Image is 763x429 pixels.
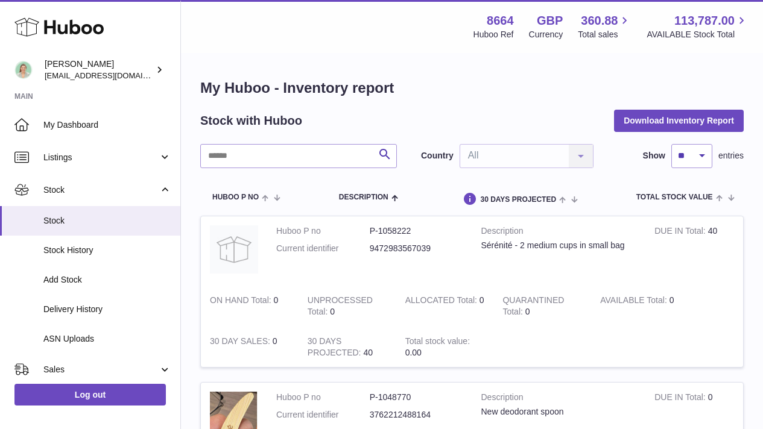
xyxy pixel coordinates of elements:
[481,392,637,406] strong: Description
[299,286,396,327] td: 0
[581,13,618,29] span: 360.88
[43,119,171,131] span: My Dashboard
[201,327,299,368] td: 0
[276,225,370,237] dt: Huboo P no
[43,333,171,345] span: ASN Uploads
[43,215,171,227] span: Stock
[14,384,166,406] a: Log out
[276,243,370,254] dt: Current identifier
[654,392,708,405] strong: DUE IN Total
[405,295,480,308] strong: ALLOCATED Total
[614,110,744,131] button: Download Inventory Report
[14,61,33,79] img: hello@thefacialcuppingexpert.com
[201,286,299,327] td: 0
[647,13,749,40] a: 113,787.00 AVAILABLE Stock Total
[645,216,743,286] td: 40
[525,307,530,316] span: 0
[480,196,556,204] span: 30 DAYS PROJECTED
[210,225,258,274] img: product image
[674,13,735,29] span: 113,787.00
[600,295,669,308] strong: AVAILABLE Total
[200,113,302,129] h2: Stock with Huboo
[636,193,713,201] span: Total stock value
[370,243,463,254] dd: 9472983567039
[647,29,749,40] span: AVAILABLE Stock Total
[481,406,637,418] div: New deodorant spoon
[43,245,171,256] span: Stock History
[405,348,422,357] span: 0.00
[370,409,463,421] dd: 3762212488164
[276,409,370,421] dt: Current identifier
[45,70,177,80] span: [EMAIL_ADDRESS][DOMAIN_NAME]
[308,336,364,360] strong: 30 DAYS PROJECTED
[370,392,463,403] dd: P-1048770
[481,240,637,251] div: Sérénité - 2 medium cups in small bag
[210,336,273,349] strong: 30 DAY SALES
[718,150,744,161] span: entries
[45,58,153,81] div: [PERSON_NAME]
[643,150,665,161] label: Show
[487,13,514,29] strong: 8664
[43,152,159,163] span: Listings
[502,295,564,319] strong: QUARANTINED Total
[200,78,744,98] h1: My Huboo - Inventory report
[43,274,171,286] span: Add Stock
[210,295,274,308] strong: ON HAND Total
[473,29,514,40] div: Huboo Ref
[654,226,708,239] strong: DUE IN Total
[339,193,388,201] span: Description
[578,29,632,40] span: Total sales
[43,304,171,315] span: Delivery History
[276,392,370,403] dt: Huboo P no
[396,286,494,327] td: 0
[370,225,463,237] dd: P-1058222
[43,364,159,375] span: Sales
[578,13,632,40] a: 360.88 Total sales
[537,13,563,29] strong: GBP
[405,336,470,349] strong: Total stock value
[591,286,689,327] td: 0
[43,184,159,196] span: Stock
[481,225,637,240] strong: Description
[299,327,396,368] td: 40
[308,295,373,319] strong: UNPROCESSED Total
[212,193,259,201] span: Huboo P no
[529,29,563,40] div: Currency
[421,150,454,161] label: Country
